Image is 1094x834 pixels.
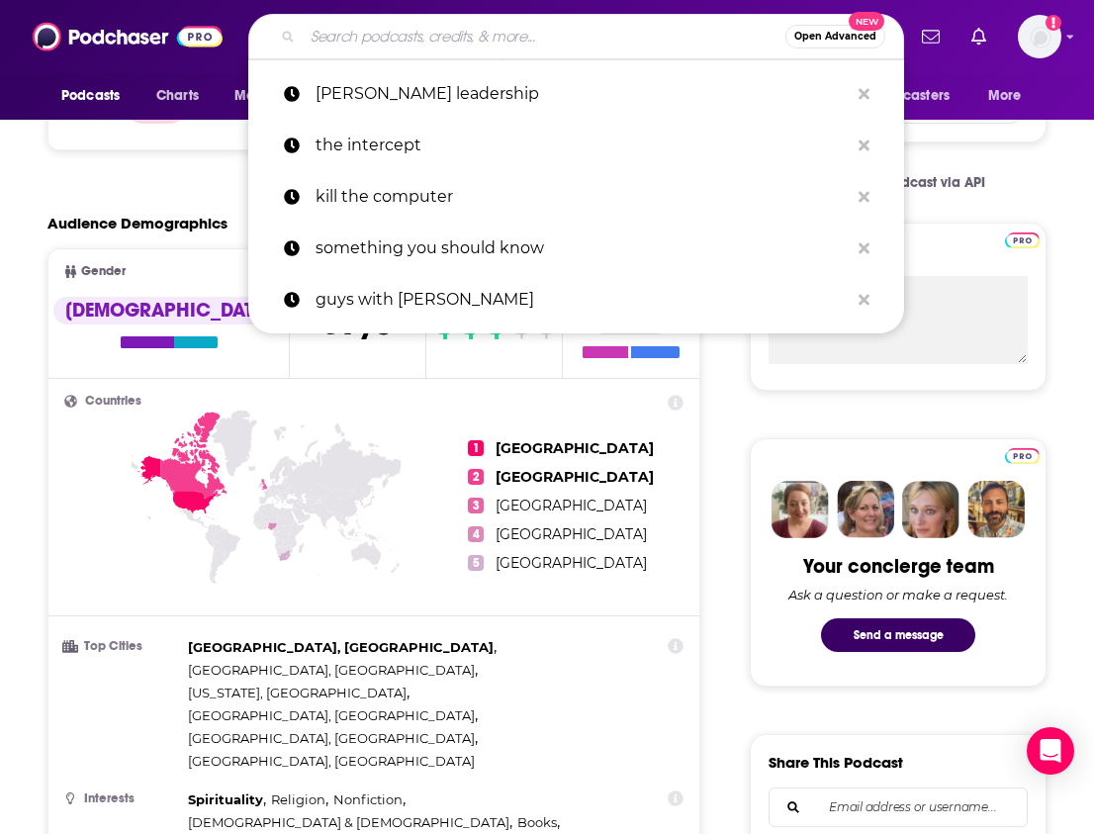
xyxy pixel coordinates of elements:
span: [GEOGRAPHIC_DATA], [GEOGRAPHIC_DATA] [188,753,475,769]
span: 3 [468,498,484,513]
span: , [517,811,560,834]
span: Get this podcast via API [832,174,985,191]
span: Gender [81,265,126,278]
p: something you should know [316,223,849,274]
span: [GEOGRAPHIC_DATA] [496,468,654,486]
img: Jules Profile [902,481,959,538]
span: Monitoring [234,82,305,110]
span: More [988,82,1022,110]
span: , [188,682,410,704]
p: the intercept [316,120,849,171]
h3: Interests [64,792,180,805]
a: something you should know [248,223,904,274]
a: Show notifications dropdown [963,20,994,53]
span: Open Advanced [794,32,876,42]
img: Jon Profile [967,481,1025,538]
span: , [188,788,266,811]
span: 2 [468,469,484,485]
span: , [188,811,512,834]
button: open menu [974,77,1047,115]
h2: Audience Demographics [47,214,228,232]
a: the intercept [248,120,904,171]
span: $ [509,305,532,336]
input: Email address or username... [785,788,1011,826]
span: $ [484,305,507,336]
span: [DEMOGRAPHIC_DATA] & [DEMOGRAPHIC_DATA] [188,814,509,830]
span: Countries [85,395,141,408]
span: [GEOGRAPHIC_DATA], [GEOGRAPHIC_DATA] [188,662,475,678]
button: Open AdvancedNew [785,25,885,48]
img: Podchaser Pro [1005,448,1040,464]
span: [US_STATE], [GEOGRAPHIC_DATA] [188,685,407,700]
span: [GEOGRAPHIC_DATA] [496,525,647,543]
span: , [188,727,478,750]
p: guys with bryan [316,274,849,325]
span: [GEOGRAPHIC_DATA], [GEOGRAPHIC_DATA] [188,707,475,723]
div: Open Intercom Messenger [1027,727,1074,775]
img: Barbara Profile [837,481,894,538]
span: $ [432,305,456,336]
svg: Add a profile image [1046,15,1061,31]
p: Maxwell leadership [316,68,849,120]
p: kill the computer [316,171,849,223]
span: [GEOGRAPHIC_DATA], [GEOGRAPHIC_DATA] [188,639,494,655]
span: Spirituality [188,791,263,807]
h3: Top Cities [64,640,180,653]
button: open menu [221,77,330,115]
button: open menu [47,77,145,115]
span: [GEOGRAPHIC_DATA] [496,497,647,514]
a: Pro website [1005,230,1040,248]
span: Logged in as AirwaveMedia [1018,15,1061,58]
span: , [333,788,406,811]
span: 1 [468,440,484,456]
span: $ [458,305,482,336]
img: Podchaser Pro [1005,232,1040,248]
span: [GEOGRAPHIC_DATA] [496,439,654,457]
a: [PERSON_NAME] leadership [248,68,904,120]
a: Charts [143,77,211,115]
span: [GEOGRAPHIC_DATA] [496,554,647,572]
div: Search podcasts, credits, & more... [248,14,904,59]
span: 5 [468,555,484,571]
span: , [188,704,478,727]
span: New [849,12,884,31]
a: Show notifications dropdown [914,20,948,53]
input: Search podcasts, credits, & more... [303,21,785,52]
span: Charts [156,82,199,110]
span: , [188,659,478,682]
button: Send a message [821,618,975,652]
div: Ask a question or make a request. [788,587,1008,602]
div: Search followers [769,788,1028,827]
img: Sydney Profile [772,481,829,538]
img: User Profile [1018,15,1061,58]
img: Podchaser - Follow, Share and Rate Podcasts [33,18,223,55]
span: , [188,636,497,659]
span: [GEOGRAPHIC_DATA], [GEOGRAPHIC_DATA] [188,730,475,746]
span: Books [517,814,557,830]
span: $ [534,305,557,336]
span: Podcasts [61,82,120,110]
span: 4 [468,526,484,542]
a: kill the computer [248,171,904,223]
a: Pro website [1005,445,1040,464]
span: Nonfiction [333,791,403,807]
span: , [271,788,328,811]
button: open menu [842,77,978,115]
div: Your concierge team [803,554,994,579]
span: Religion [271,791,325,807]
a: guys with [PERSON_NAME] [248,274,904,325]
button: Show profile menu [1018,15,1061,58]
h3: Share This Podcast [769,753,903,772]
div: [DEMOGRAPHIC_DATA] [53,297,284,324]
